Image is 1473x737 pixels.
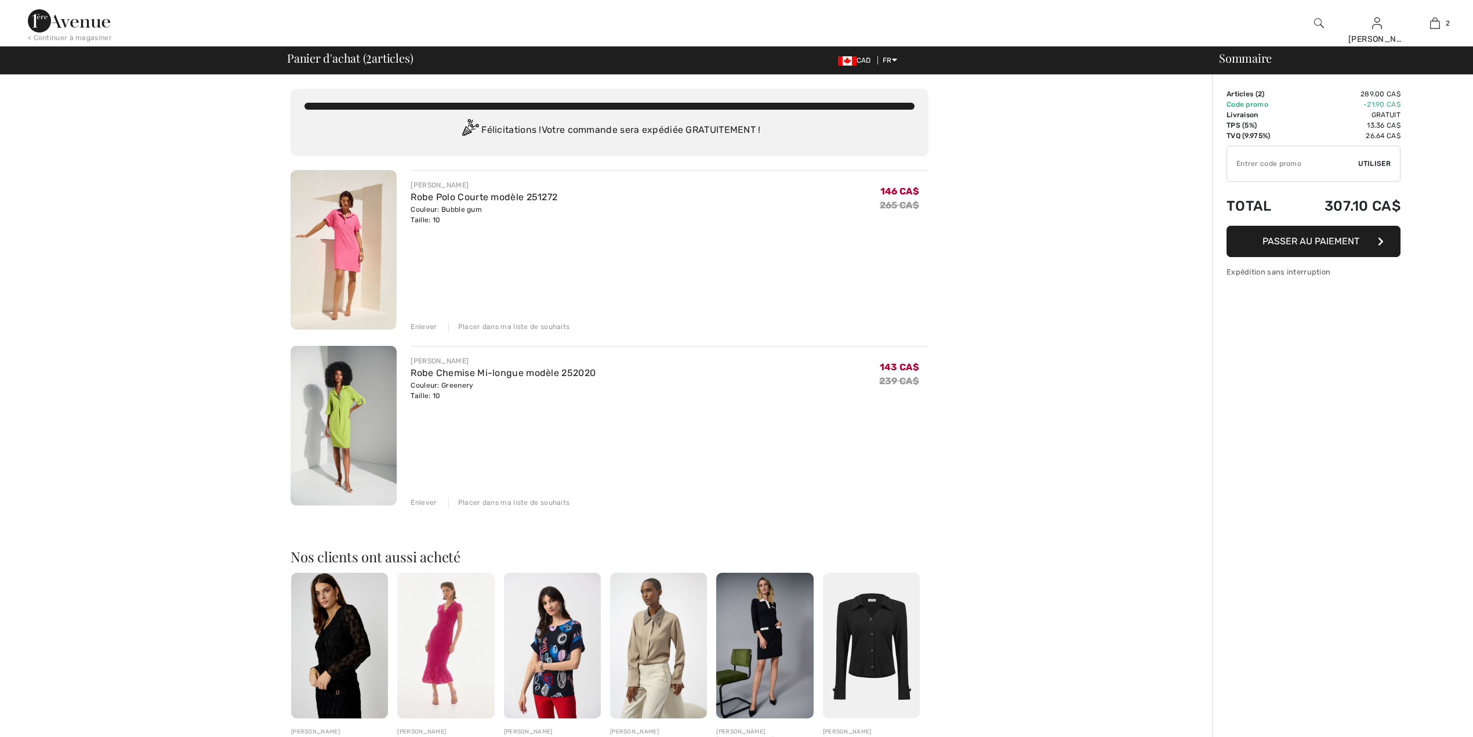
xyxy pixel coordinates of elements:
[504,728,601,736] div: [PERSON_NAME]
[28,32,112,43] div: < Continuer à magasiner
[291,728,388,736] div: [PERSON_NAME]
[1227,89,1291,99] td: Articles ( )
[1227,146,1358,181] input: Code promo
[1258,90,1262,98] span: 2
[823,573,920,718] img: Haut à Col en V modèle 253258
[291,346,397,505] img: Robe Chemise Mi-longue modèle 252020
[880,200,919,211] s: 265 CA$
[716,573,813,718] img: Robe Fourreau Mini avec Ornements modèle 253995
[716,728,813,736] div: [PERSON_NAME]
[610,573,707,718] img: Chemise Classique Longueur Hanche modèle 254926
[1291,186,1401,226] td: 307.10 CA$
[1446,18,1450,28] span: 2
[411,204,557,225] div: Couleur: Bubble gum Taille: 10
[1227,186,1291,226] td: Total
[411,192,557,203] a: Robe Polo Courte modèle 251272
[610,728,707,736] div: [PERSON_NAME]
[458,119,481,142] img: Congratulation2.svg
[879,375,919,386] s: 239 CA$
[411,321,437,332] div: Enlever
[304,119,915,142] div: Félicitations ! Votre commande sera expédiée GRATUITEMENT !
[1291,120,1401,131] td: 13.36 CA$
[883,56,897,64] span: FR
[397,728,494,736] div: [PERSON_NAME]
[823,728,920,736] div: [PERSON_NAME]
[448,497,570,508] div: Placer dans ma liste de souhaits
[1262,236,1359,247] span: Passer au paiement
[880,362,919,373] span: 143 CA$
[291,573,388,718] img: Chic Décolleté Boutonné modèle 256441
[291,170,397,330] img: Robe Polo Courte modèle 251272
[1314,16,1324,30] img: recherche
[1291,110,1401,120] td: Gratuit
[411,497,437,508] div: Enlever
[411,367,596,378] a: Robe Chemise Mi-longue modèle 252020
[411,180,557,190] div: [PERSON_NAME]
[1227,99,1291,110] td: Code promo
[1291,131,1401,141] td: 26.64 CA$
[1227,110,1291,120] td: Livraison
[880,186,919,197] span: 146 CA$
[411,380,596,401] div: Couleur: Greenery Taille: 10
[838,56,857,66] img: Canadian Dollar
[1372,17,1382,28] a: Se connecter
[1291,89,1401,99] td: 289.00 CA$
[397,573,494,718] img: Robe Moulante Florale modèle 251714
[28,9,110,32] img: 1ère Avenue
[1348,33,1405,45] div: [PERSON_NAME]
[287,52,413,64] span: Panier d'achat ( articles)
[1227,120,1291,131] td: TPS (5%)
[411,356,596,366] div: [PERSON_NAME]
[1205,52,1466,64] div: Sommaire
[1227,226,1401,257] button: Passer au paiement
[1227,131,1291,141] td: TVQ (9.975%)
[1372,16,1382,30] img: Mes infos
[1291,99,1401,110] td: -21.90 CA$
[1227,266,1401,277] div: Expédition sans interruption
[366,49,372,64] span: 2
[448,321,570,332] div: Placer dans ma liste de souhaits
[838,56,876,64] span: CAD
[504,573,601,718] img: Haut à col bateau abstrait modèle 251132
[1406,16,1463,30] a: 2
[1358,158,1391,169] span: Utiliser
[1430,16,1440,30] img: Mon panier
[291,550,928,563] h2: Nos clients ont aussi acheté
